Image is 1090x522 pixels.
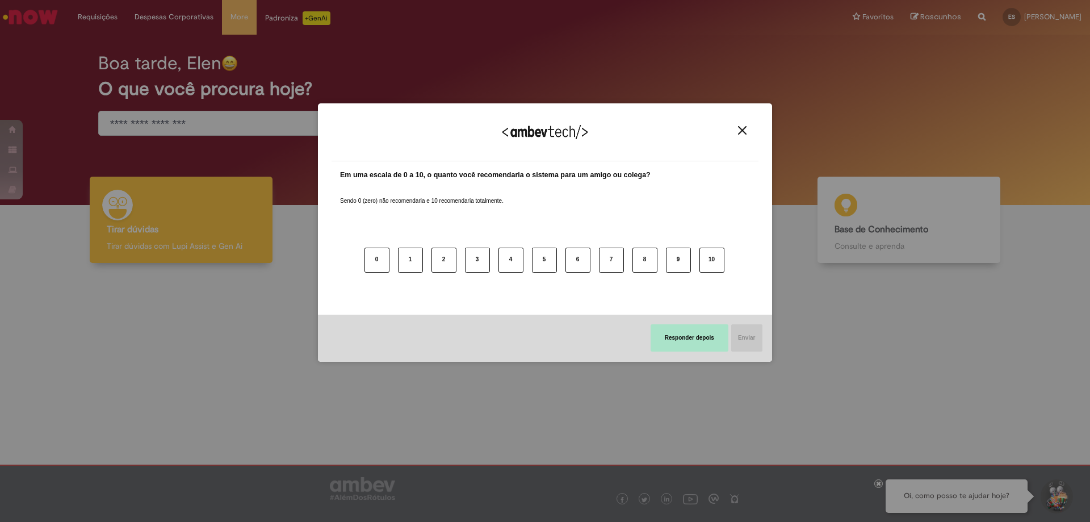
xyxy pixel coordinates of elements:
button: 7 [599,248,624,273]
button: 10 [699,248,724,273]
button: Close [735,126,750,135]
label: Sendo 0 (zero) não recomendaria e 10 recomendaria totalmente. [340,183,504,205]
button: 2 [431,248,456,273]
button: 1 [398,248,423,273]
button: 4 [498,248,523,273]
img: Logo Ambevtech [502,125,588,139]
button: 3 [465,248,490,273]
button: Responder depois [651,324,728,352]
img: Close [738,126,747,135]
button: 9 [666,248,691,273]
label: Em uma escala de 0 a 10, o quanto você recomendaria o sistema para um amigo ou colega? [340,170,651,181]
button: 8 [632,248,657,273]
button: 0 [364,248,389,273]
button: 6 [565,248,590,273]
button: 5 [532,248,557,273]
